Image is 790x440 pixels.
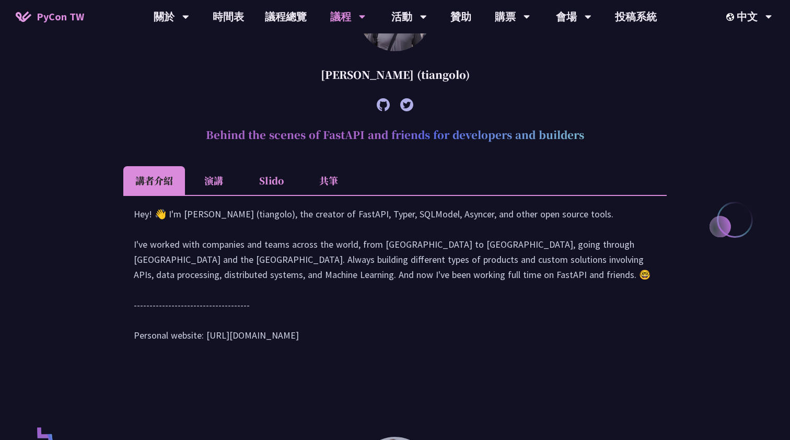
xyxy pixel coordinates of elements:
span: PyCon TW [37,9,84,25]
li: Slido [242,166,300,195]
img: Home icon of PyCon TW 2025 [16,11,31,22]
a: PyCon TW [5,4,95,30]
li: 演講 [185,166,242,195]
div: Hey! 👋 I'm [PERSON_NAME] (tiangolo), the creator of FastAPI, Typer, SQLModel, Asyncer, and other ... [134,206,656,353]
li: 共筆 [300,166,357,195]
div: [PERSON_NAME] (tiangolo) [123,59,667,90]
li: 講者介紹 [123,166,185,195]
h2: Behind the scenes of FastAPI and friends for developers and builders [123,119,667,150]
img: Locale Icon [726,13,737,21]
